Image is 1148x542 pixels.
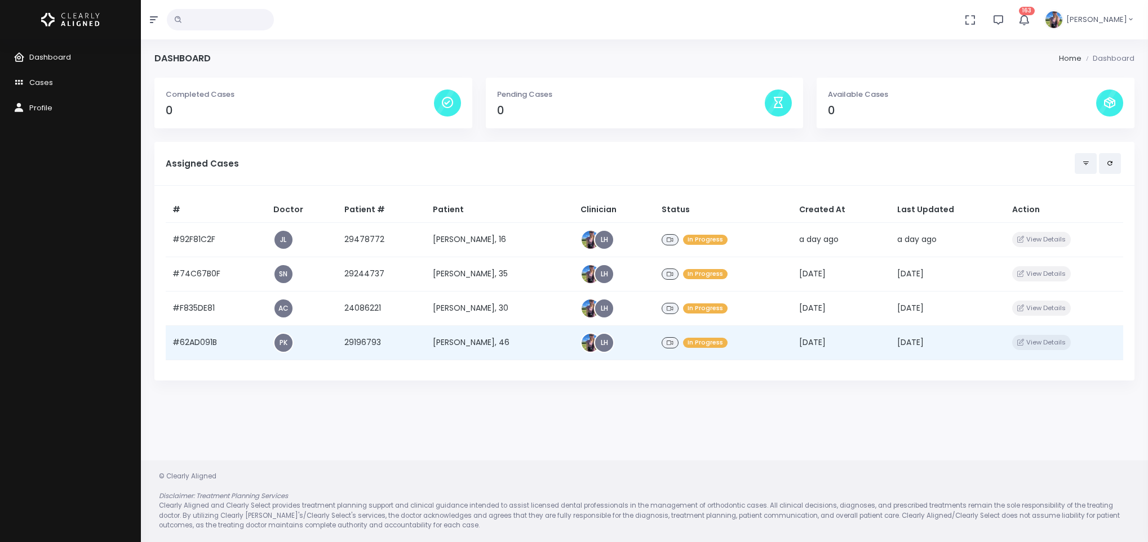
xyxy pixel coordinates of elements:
h4: 0 [166,104,434,117]
a: LH [595,265,613,283]
td: #62AD091B [166,325,267,360]
td: [PERSON_NAME], 30 [426,291,574,325]
span: [DATE] [799,302,826,313]
th: Clinician [574,197,655,223]
button: View Details [1012,335,1070,350]
span: In Progress [683,303,728,314]
a: LH [595,231,613,249]
p: Completed Cases [166,89,434,100]
a: LH [595,299,613,317]
a: JL [274,231,292,249]
th: Doctor [267,197,338,223]
p: Pending Cases [497,89,765,100]
td: #F835DE81 [166,291,267,325]
h4: 0 [828,104,1096,117]
td: 29478772 [338,222,426,257]
th: Status [655,197,792,223]
span: [DATE] [799,337,826,348]
h4: Dashboard [154,53,211,64]
span: a day ago [897,234,937,245]
span: In Progress [683,235,728,245]
span: Cases [29,77,53,88]
span: [DATE] [897,337,924,348]
button: View Details [1012,301,1070,316]
th: Patient [426,197,574,223]
td: [PERSON_NAME], 46 [426,325,574,360]
h4: 0 [497,104,765,117]
th: Patient # [338,197,426,223]
span: [PERSON_NAME] [1066,14,1127,25]
img: Header Avatar [1044,10,1064,30]
span: 163 [1019,7,1035,15]
th: Last Updated [890,197,1006,223]
li: Home [1059,53,1081,64]
li: Dashboard [1081,53,1134,64]
th: Created At [792,197,890,223]
button: View Details [1012,266,1070,281]
h5: Assigned Cases [166,159,1075,169]
span: Profile [29,102,52,113]
td: [PERSON_NAME], 35 [426,257,574,291]
span: In Progress [683,338,728,348]
span: [DATE] [799,268,826,279]
div: © Clearly Aligned Clearly Aligned and Clearly Select provides treatment planning support and clin... [148,472,1141,531]
span: [DATE] [897,268,924,279]
td: #74C67B0F [166,257,267,291]
span: Dashboard [29,52,71,62]
th: Action [1005,197,1123,223]
em: Disclaimer: Treatment Planning Services [159,491,288,500]
a: AC [274,299,292,317]
span: In Progress [683,269,728,280]
td: 29244737 [338,257,426,291]
a: PK [274,334,292,352]
a: SN [274,265,292,283]
a: LH [595,334,613,352]
th: # [166,197,267,223]
button: View Details [1012,232,1070,247]
td: 29196793 [338,325,426,360]
td: [PERSON_NAME], 16 [426,222,574,257]
span: [DATE] [897,302,924,313]
td: #92F81C2F [166,222,267,257]
p: Available Cases [828,89,1096,100]
img: Logo Horizontal [41,8,100,32]
td: 24086221 [338,291,426,325]
span: a day ago [799,234,839,245]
